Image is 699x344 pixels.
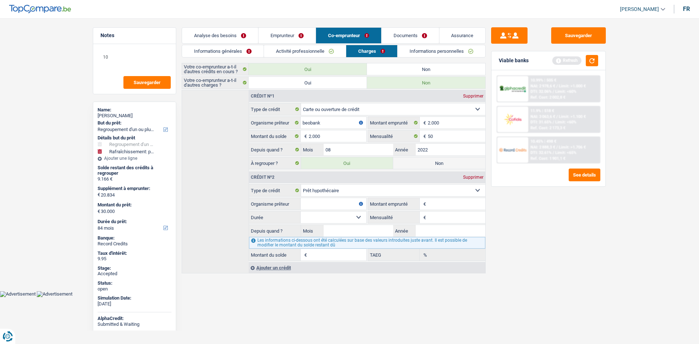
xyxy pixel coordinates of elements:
[182,77,249,88] label: Votre co-emprunteur a-t-il d'autres charges ?
[499,58,529,64] div: Viable banks
[98,280,171,286] div: Status:
[249,249,301,261] label: Montant du solde
[123,76,171,89] button: Sauvegarder
[98,316,171,321] div: AlphaCredit:
[620,6,659,12] span: [PERSON_NAME]
[249,94,276,98] div: Crédit nº1
[559,114,586,119] span: Limit: >1.100 €
[249,175,276,179] div: Crédit nº2
[368,198,420,210] label: Montant emprunté
[530,145,555,150] span: NAI: 2 888,3 €
[461,175,485,179] div: Supprimer
[98,192,100,198] span: €
[301,157,393,169] label: Oui
[98,107,171,113] div: Name:
[324,144,393,155] input: MM
[346,45,397,57] a: Charges
[416,144,485,155] input: AAAA
[249,130,301,142] label: Montant du solde
[182,28,258,43] a: Analyse des besoins
[324,225,393,237] input: MM
[249,157,301,169] label: À regrouper ?
[301,130,309,142] span: €
[420,130,428,142] span: €
[98,235,171,241] div: Banque:
[553,120,554,124] span: /
[249,77,367,88] label: Oui
[683,5,690,12] div: fr
[301,249,309,261] span: €
[98,186,170,191] label: Supplément à emprunter:
[182,45,264,57] a: Informations générales
[98,120,170,126] label: But du prêt:
[182,63,249,75] label: Votre co-emprunteur a-t-il d'autres crédits en cours ?
[316,28,381,43] a: Co-emprunteur
[9,5,71,13] img: TopCompare Logo
[530,139,556,144] div: 10.45% | 498 €
[249,198,301,210] label: Organisme prêteur
[98,202,170,208] label: Montant du prêt:
[98,176,171,182] div: 9.166 €
[555,89,576,94] span: Limit: <60%
[98,256,171,262] div: 9.95
[416,225,485,237] input: AAAA
[249,144,301,155] label: Depuis quand ?
[249,237,485,249] div: Les informations ci-dessous ont été calculées sur base des valeurs introduites juste avant. Il es...
[530,120,552,124] span: DTI: 31.65%
[530,114,555,119] span: NAI: 3 063,6 €
[249,211,301,223] label: Durée
[499,85,526,93] img: AlphaCredit
[98,271,171,277] div: Accepted
[98,165,171,176] div: Solde restant des crédits à regrouper
[367,77,485,88] label: Non
[559,84,586,88] span: Limit: >1.000 €
[368,211,420,223] label: Mensualité
[98,321,171,327] div: Submitted & Waiting
[98,113,171,119] div: [PERSON_NAME]
[420,249,429,261] span: %
[382,28,439,43] a: Documents
[393,225,416,237] label: Année
[552,56,581,64] div: Refresh
[530,89,552,94] span: DTI: 32.06%
[98,286,171,292] div: open
[420,117,428,128] span: €
[249,63,367,75] label: Oui
[555,120,576,124] span: Limit: <60%
[556,114,558,119] span: /
[499,112,526,126] img: Cofidis
[249,103,301,115] label: Type de crédit
[98,265,171,271] div: Stage:
[530,108,554,113] div: 11.9% | 518 €
[555,150,576,155] span: Limit: <65%
[530,84,555,88] span: NAI: 2 978,6 €
[368,249,420,261] label: TAEG
[420,211,428,223] span: €
[37,291,72,297] img: Advertisement
[98,219,170,225] label: Durée du prêt:
[249,185,301,196] label: Type de crédit
[98,301,171,307] div: [DATE]
[551,27,606,44] button: Sauvegarder
[258,28,316,43] a: Emprunteur
[134,80,161,85] span: Sauvegarder
[530,126,565,130] div: Ref. Cost: 2 173,3 €
[98,209,100,214] span: €
[98,250,171,256] div: Taux d'intérêt:
[98,135,171,141] div: Détails but du prêt
[367,63,485,75] label: Non
[100,32,169,39] h5: Notes
[98,241,171,247] div: Record Credits
[301,225,324,237] label: Mois
[368,117,420,128] label: Montant emprunté
[553,89,554,94] span: /
[249,262,485,273] div: Ajouter un crédit
[249,117,301,128] label: Organisme prêteur
[553,150,554,155] span: /
[439,28,486,43] a: Assurance
[559,145,586,150] span: Limit: >1.706 €
[301,144,324,155] label: Mois
[393,144,416,155] label: Année
[398,45,485,57] a: Informations personnelles
[98,295,171,301] div: Simulation Date:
